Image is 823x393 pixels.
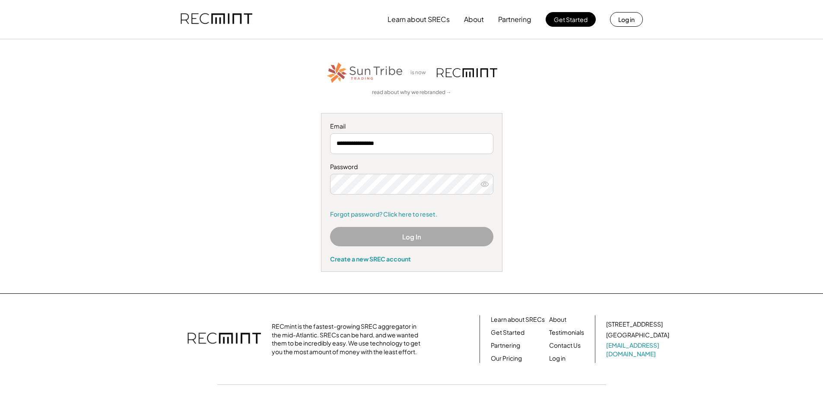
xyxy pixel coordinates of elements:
[326,61,404,85] img: STT_Horizontal_Logo%2B-%2BColor.png
[498,11,531,28] button: Partnering
[330,227,493,246] button: Log In
[330,122,493,131] div: Email
[181,5,252,34] img: recmint-logotype%403x.png
[464,11,484,28] button: About
[549,328,584,337] a: Testimonials
[549,315,566,324] a: About
[491,341,520,350] a: Partnering
[372,89,451,96] a: read about why we rebranded →
[187,324,261,354] img: recmint-logotype%403x.png
[272,322,425,356] div: RECmint is the fastest-growing SREC aggregator in the mid-Atlantic. SRECs can be hard, and we wan...
[388,11,450,28] button: Learn about SRECs
[330,210,493,219] a: Forgot password? Click here to reset.
[606,331,669,340] div: [GEOGRAPHIC_DATA]
[606,320,663,329] div: [STREET_ADDRESS]
[610,12,643,27] button: Log in
[408,69,432,76] div: is now
[330,163,493,171] div: Password
[549,341,581,350] a: Contact Us
[491,354,522,363] a: Our Pricing
[549,354,566,363] a: Log in
[546,12,596,27] button: Get Started
[491,315,545,324] a: Learn about SRECs
[606,341,671,358] a: [EMAIL_ADDRESS][DOMAIN_NAME]
[330,255,493,263] div: Create a new SREC account
[491,328,524,337] a: Get Started
[437,68,497,77] img: recmint-logotype%403x.png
